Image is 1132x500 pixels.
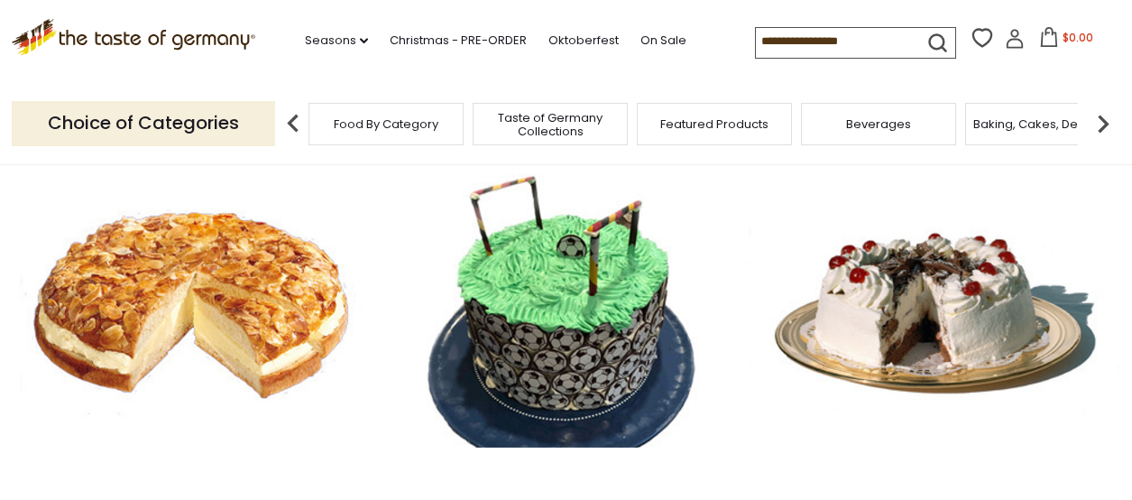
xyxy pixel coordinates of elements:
[1063,30,1093,45] span: $0.00
[390,31,527,51] a: Christmas - PRE-ORDER
[305,31,368,51] a: Seasons
[660,117,768,131] a: Featured Products
[548,31,619,51] a: Oktoberfest
[1028,27,1105,54] button: $0.00
[973,117,1113,131] a: Baking, Cakes, Desserts
[1085,106,1121,142] img: next arrow
[275,106,311,142] img: previous arrow
[478,111,622,138] a: Taste of Germany Collections
[846,117,911,131] a: Beverages
[334,117,438,131] a: Food By Category
[640,31,686,51] a: On Sale
[12,101,275,145] p: Choice of Categories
